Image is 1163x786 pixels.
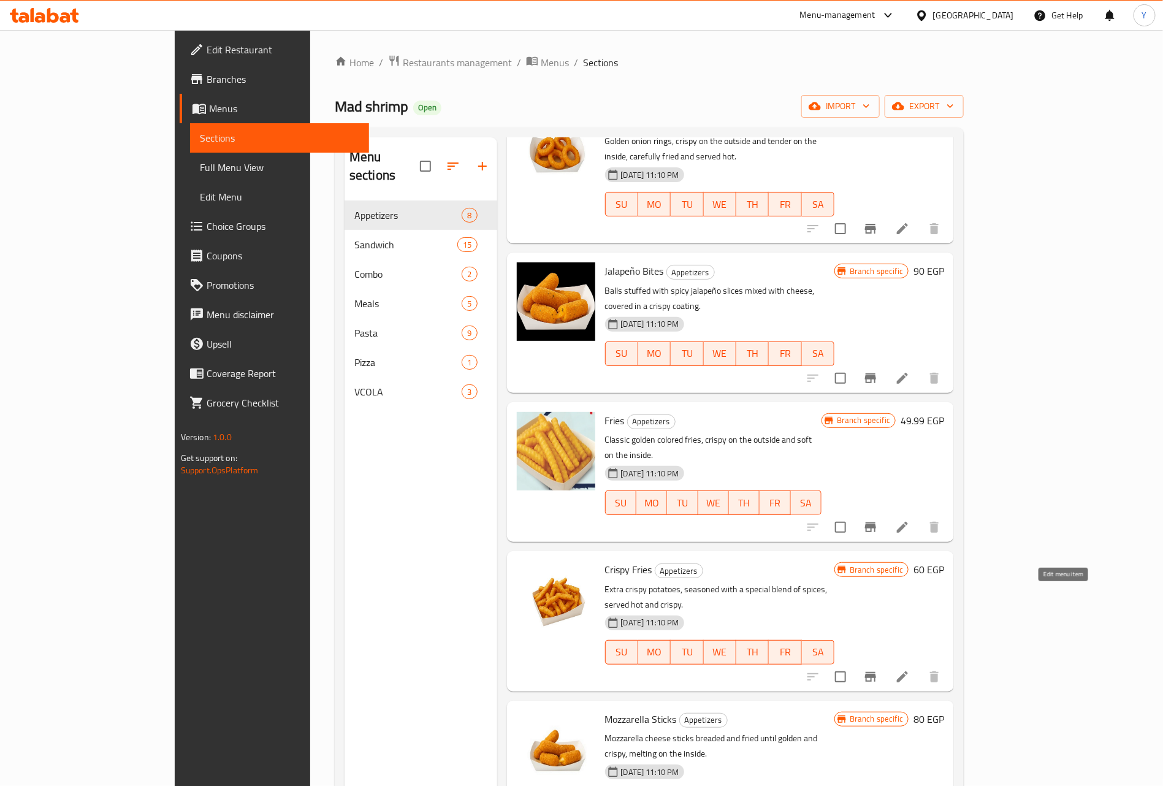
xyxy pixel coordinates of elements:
span: MO [643,643,666,661]
span: WE [703,494,724,512]
button: SA [802,192,834,216]
span: Menu disclaimer [207,307,359,322]
button: WE [704,341,736,366]
div: Pizza1 [345,348,497,377]
div: items [462,267,477,281]
div: items [462,208,477,223]
button: export [885,95,964,118]
span: TH [741,196,764,213]
span: Sort sections [438,151,468,181]
span: Combo [354,267,462,281]
span: Select to update [828,216,853,242]
h2: Menu sections [349,148,420,185]
span: TU [676,345,698,362]
span: Branch specific [845,265,908,277]
div: Pizza [354,355,462,370]
span: Select to update [828,514,853,540]
a: Choice Groups [180,212,369,241]
button: Branch-specific-item [856,364,885,393]
span: Crispy Fries [605,560,652,579]
div: Pasta [354,326,462,340]
span: Y [1142,9,1147,22]
span: 3 [462,386,476,398]
button: FR [769,341,801,366]
span: 15 [458,239,476,251]
a: Menu disclaimer [180,300,369,329]
span: Grocery Checklist [207,395,359,410]
button: delete [920,214,949,243]
span: Appetizers [680,713,727,727]
div: Combo2 [345,259,497,289]
span: Edit Restaurant [207,42,359,57]
span: Branch specific [845,713,908,725]
button: delete [920,513,949,542]
button: TH [729,490,760,515]
a: Coupons [180,241,369,270]
a: Edit menu item [895,221,910,236]
li: / [379,55,383,70]
div: Appetizers [666,265,715,280]
button: SU [605,341,638,366]
img: Onion Rings [517,113,595,192]
span: MO [641,494,662,512]
span: Meals [354,296,462,311]
div: Open [413,101,441,115]
span: Promotions [207,278,359,292]
button: SA [791,490,822,515]
span: import [811,99,870,114]
img: Jalapeño Bites [517,262,595,341]
button: FR [769,192,801,216]
span: FR [774,345,796,362]
span: MO [643,196,666,213]
span: 5 [462,298,476,310]
span: SA [807,196,829,213]
span: export [894,99,954,114]
button: WE [698,490,729,515]
span: Mozzarella Sticks [605,710,677,728]
span: [DATE] 11:10 PM [616,468,684,479]
span: Restaurants management [403,55,512,70]
a: Branches [180,64,369,94]
span: Appetizers [354,208,462,223]
span: 9 [462,327,476,339]
span: Get support on: [181,450,237,466]
span: Branch specific [845,564,908,576]
span: Jalapeño Bites [605,262,664,280]
span: Version: [181,429,211,445]
a: Restaurants management [388,55,512,71]
div: Meals5 [345,289,497,318]
button: MO [638,341,671,366]
span: VCOLA [354,384,462,399]
span: [DATE] 11:10 PM [616,617,684,628]
span: TH [741,345,764,362]
span: Appetizers [628,414,675,429]
button: SU [605,640,638,665]
h6: 60 EGP [913,561,944,578]
button: MO [636,490,667,515]
div: VCOLA3 [345,377,497,406]
span: TH [741,643,764,661]
button: TU [671,640,703,665]
span: SU [611,196,633,213]
span: 2 [462,269,476,280]
a: Upsell [180,329,369,359]
button: WE [704,640,736,665]
span: SA [796,494,817,512]
span: Coupons [207,248,359,263]
span: 1 [462,357,476,368]
span: SU [611,494,631,512]
button: SA [802,640,834,665]
div: items [457,237,477,252]
span: Sections [583,55,618,70]
button: Branch-specific-item [856,662,885,692]
span: SA [807,643,829,661]
a: Menus [180,94,369,123]
button: MO [638,192,671,216]
span: Select to update [828,365,853,391]
span: MO [643,345,666,362]
span: Sections [200,131,359,145]
span: FR [774,196,796,213]
div: Appetizers [655,563,703,578]
span: Select all sections [413,153,438,179]
button: WE [704,192,736,216]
